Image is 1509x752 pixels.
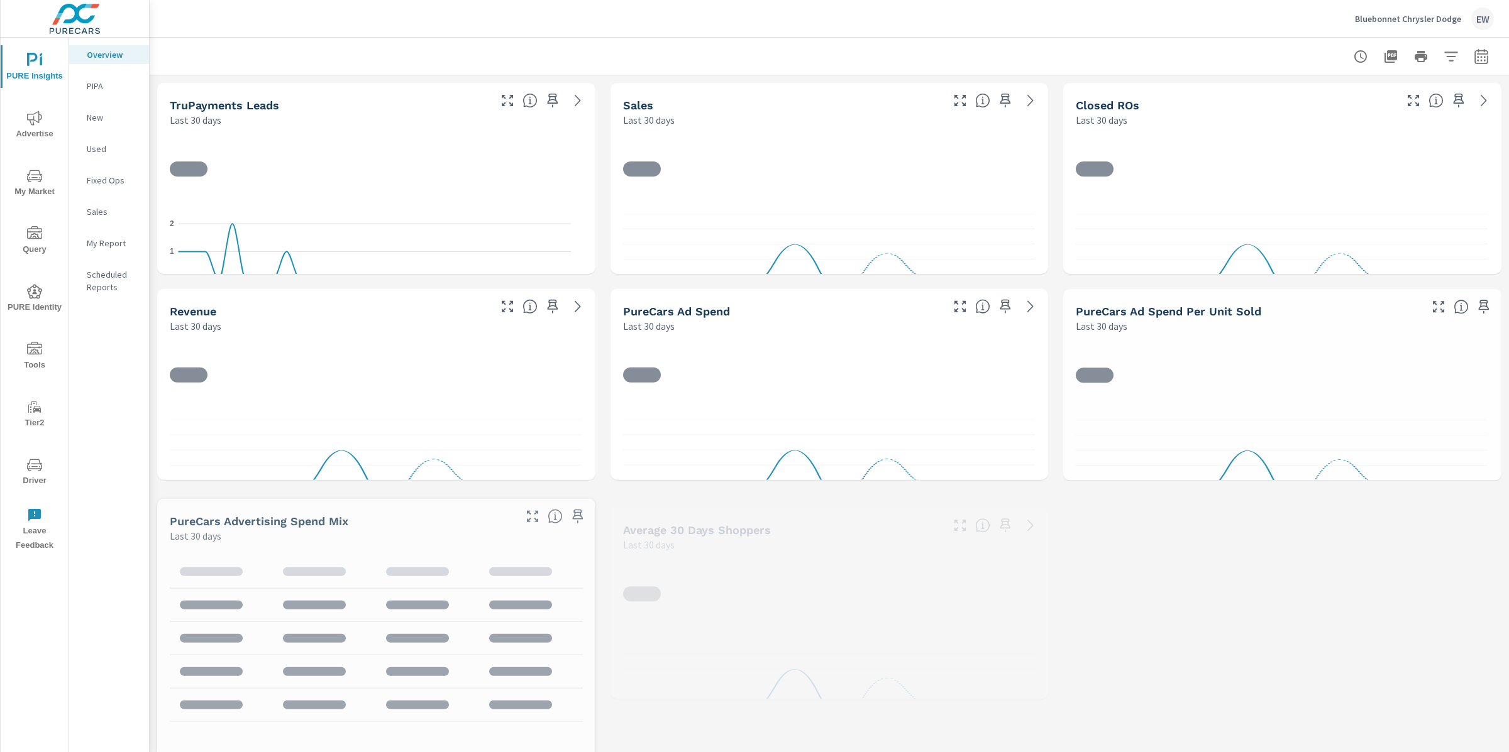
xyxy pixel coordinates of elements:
button: Select Date Range [1469,44,1494,69]
span: Save this to your personalized report [543,90,563,111]
h5: PureCars Ad Spend Per Unit Sold [1076,305,1261,318]
div: nav menu [1,38,69,558]
h5: truPayments Leads [170,99,279,112]
span: Save this to your personalized report [1449,90,1469,111]
p: Bluebonnet Chrysler Dodge [1355,13,1461,25]
span: Number of Repair Orders Closed by the selected dealership group over the selected time range. [So... [1429,93,1444,108]
h5: PureCars Advertising Spend Mix [170,515,348,528]
div: EW [1471,8,1494,30]
p: New [87,111,139,124]
div: New [69,108,149,127]
span: Tier2 [4,400,65,430]
span: Save this to your personalized report [1474,297,1494,317]
span: Save this to your personalized report [995,90,1015,111]
span: Total sales revenue over the selected date range. [Source: This data is sourced from the dealer’s... [522,299,538,314]
p: Last 30 days [170,528,221,543]
button: Make Fullscreen [950,515,970,535]
p: My Report [87,237,139,249]
p: Last 30 days [623,112,675,128]
a: See more details in report [568,297,588,317]
button: Make Fullscreen [497,297,517,317]
div: Fixed Ops [69,171,149,190]
p: Last 30 days [623,319,675,334]
a: See more details in report [1474,90,1494,111]
span: PURE Insights [4,53,65,84]
p: PIPA [87,80,139,92]
span: Save this to your personalized report [568,506,588,526]
h5: Revenue [170,305,216,318]
button: Print Report [1408,44,1434,69]
p: Used [87,143,139,155]
span: A rolling 30 day total of daily Shoppers on the dealership website, averaged over the selected da... [975,518,990,533]
p: Last 30 days [623,537,675,552]
a: See more details in report [1020,515,1041,535]
span: Driver [4,457,65,488]
div: PIPA [69,77,149,95]
div: My Report [69,234,149,253]
span: Save this to your personalized report [543,297,563,317]
div: Scheduled Reports [69,265,149,297]
text: 2 [170,219,174,227]
a: See more details in report [1020,297,1041,317]
p: Sales [87,205,139,218]
span: Save this to your personalized report [995,515,1015,535]
div: Sales [69,202,149,221]
button: "Export Report to PDF" [1378,44,1403,69]
span: My Market [4,168,65,199]
span: Average cost of advertising per each vehicle sold at the dealer over the selected date range. The... [1454,299,1469,314]
span: Save this to your personalized report [995,297,1015,317]
span: Total cost of media for all PureCars channels for the selected dealership group over the selected... [975,299,990,314]
span: Leave Feedback [4,508,65,553]
p: Last 30 days [1076,112,1127,128]
p: Last 30 days [1076,319,1127,334]
span: Advertise [4,111,65,141]
button: Apply Filters [1439,44,1464,69]
p: Last 30 days [170,112,221,128]
text: 1 [170,247,174,256]
div: Overview [69,45,149,64]
span: Tools [4,342,65,373]
p: Fixed Ops [87,174,139,187]
h5: Sales [623,99,653,112]
button: Make Fullscreen [497,90,517,111]
button: Make Fullscreen [950,90,970,111]
h5: Average 30 Days Shoppers [623,523,771,537]
a: See more details in report [568,90,588,111]
span: PURE Identity [4,284,65,315]
button: Make Fullscreen [1403,90,1423,111]
span: The number of truPayments leads. [522,93,538,108]
p: Last 30 days [170,319,221,334]
span: Number of vehicles sold by the dealership over the selected date range. [Source: This data is sou... [975,93,990,108]
h5: PureCars Ad Spend [623,305,730,318]
span: Query [4,226,65,257]
p: Overview [87,48,139,61]
div: Used [69,139,149,158]
a: See more details in report [1020,90,1041,111]
h5: Closed ROs [1076,99,1139,112]
button: Make Fullscreen [950,297,970,317]
p: Scheduled Reports [87,268,139,293]
button: Make Fullscreen [522,506,543,526]
button: Make Fullscreen [1429,297,1449,317]
span: This table looks at how you compare to the amount of budget you spend per channel as opposed to y... [548,509,563,524]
